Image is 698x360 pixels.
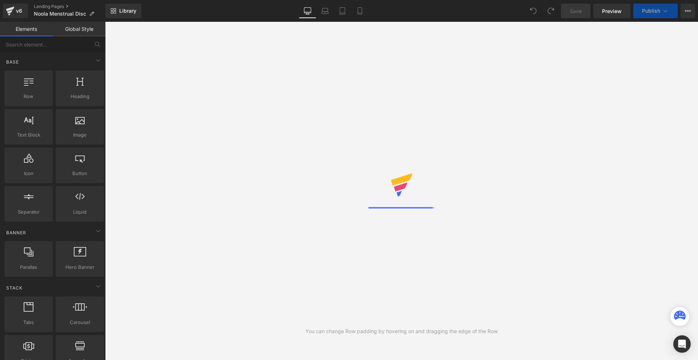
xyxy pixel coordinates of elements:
a: Landing Pages [34,4,105,9]
div: v6 [15,6,24,16]
a: Mobile [351,4,369,18]
span: Carousel [58,319,102,326]
span: Publish [642,8,660,14]
button: Publish [633,4,678,18]
span: Button [58,170,102,177]
span: Separator [7,208,51,216]
span: Tabs [7,319,51,326]
span: Parallax [7,263,51,271]
span: Save [570,7,582,15]
span: Hero Banner [58,263,102,271]
button: More [681,4,695,18]
span: Image [58,131,102,139]
a: Preview [593,4,630,18]
span: Heading [58,93,102,100]
span: Preview [602,7,622,15]
span: Liquid [58,208,102,216]
span: Row [7,93,51,100]
span: Banner [5,229,27,236]
a: v6 [3,4,28,18]
span: Text Block [7,131,51,139]
span: Noola Menstrual Disc [34,11,86,17]
a: Desktop [299,4,316,18]
span: Library [119,8,136,14]
div: You can change Row padding by hovering on and dragging the edge of the Row [305,327,498,335]
a: Global Style [53,22,105,36]
a: Tablet [334,4,351,18]
button: Redo [543,4,558,18]
button: Undo [526,4,541,18]
span: Stack [5,284,23,291]
a: Laptop [316,4,334,18]
span: Icon [7,170,51,177]
div: Open Intercom Messenger [673,335,691,353]
span: Base [5,58,20,65]
a: New Library [105,4,141,18]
